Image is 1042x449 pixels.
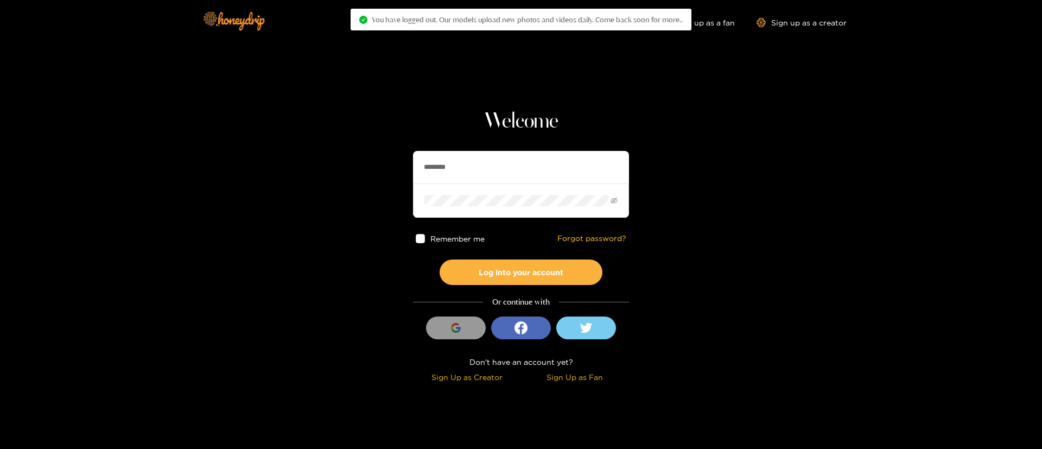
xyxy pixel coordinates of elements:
button: Log into your account [440,260,602,285]
span: Remember me [430,235,485,243]
div: Or continue with [413,296,629,308]
h1: Welcome [413,109,629,135]
span: You have logged out. Our models upload new photos and videos daily. Come back soon for more.. [372,15,683,24]
a: Sign up as a fan [660,18,735,27]
div: Don't have an account yet? [413,356,629,368]
div: Sign Up as Fan [524,371,626,383]
a: Forgot password? [557,234,626,243]
a: Sign up as a creator [757,18,847,27]
span: check-circle [359,16,367,24]
div: Sign Up as Creator [416,371,518,383]
span: eye-invisible [611,197,618,204]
